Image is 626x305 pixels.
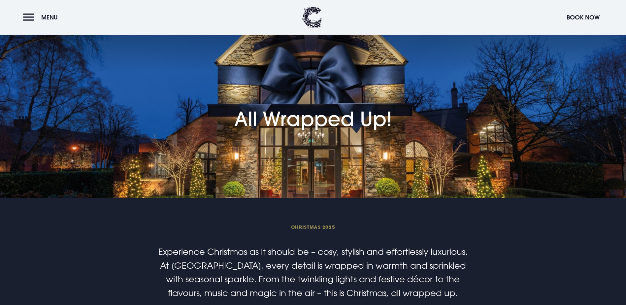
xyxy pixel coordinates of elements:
img: Clandeboye Lodge [302,7,322,28]
p: Experience Christmas as it should be – cosy, stylish and effortlessly luxurious. At [GEOGRAPHIC_D... [156,245,470,300]
h1: All Wrapped Up! [234,71,392,131]
span: Menu [41,14,58,21]
button: Menu [23,10,61,24]
button: Book Now [563,10,603,24]
span: Christmas 2025 [156,224,470,230]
